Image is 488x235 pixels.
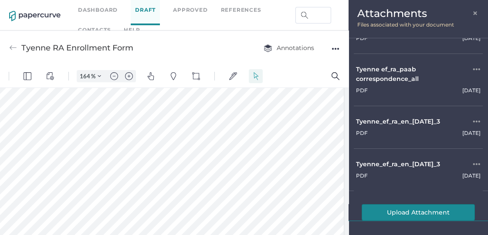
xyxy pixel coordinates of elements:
[332,43,339,55] div: ●●●
[21,40,133,56] div: Tyenne RA Enrollment Form
[169,7,177,15] img: default-pin.svg
[301,12,308,19] img: search.bf03fe8b.svg
[122,5,136,17] button: Zoom in
[43,4,57,18] button: View Controls
[173,5,207,15] a: Approved
[78,25,111,35] a: Contacts
[20,4,34,18] button: Panel
[91,8,95,15] span: %
[264,44,272,52] img: annotation-layers.cc6d0e6b.svg
[124,25,140,35] div: help
[226,4,240,18] button: Signatures
[92,5,106,17] button: Zoom Controls
[473,117,481,126] div: ●●●
[356,169,368,181] div: pdf
[329,4,342,18] button: Search
[166,4,180,18] button: Pins
[473,64,481,84] div: ●●●
[110,7,118,15] img: default-minus.svg
[125,7,133,15] img: default-plus.svg
[78,5,118,15] a: Dashboard
[357,7,427,20] span: Attachments
[9,44,17,52] img: back-arrow-grey.72011ae3.svg
[192,7,200,15] img: shapes-icon.svg
[462,172,481,179] span: [DATE]
[221,5,261,15] a: References
[229,7,237,15] img: default-sign.svg
[9,11,61,21] img: papercurve-logo-colour.7244d18c.svg
[356,159,456,169] a: Tyenne_ef_ra_en_[DATE]_3
[357,21,454,28] span: Files associated with your document
[356,117,456,126] a: Tyenne_ef_ra_en_[DATE]_3
[107,5,121,17] button: Zoom out
[356,64,456,84] a: Tyenne ef_ra_paab correspondence_all
[462,130,481,136] span: [DATE]
[356,126,368,138] div: pdf
[356,84,368,95] div: pdf
[77,7,91,15] input: Set zoom
[147,7,155,15] img: default-pan.svg
[356,159,456,169] div: Tyenne_ef_ra_en_04jul2025_3
[332,7,339,15] img: default-magnifying-glass.svg
[462,87,481,94] span: [DATE]
[24,7,31,15] img: default-leftsidepanel.svg
[462,35,481,41] span: [DATE]
[356,117,456,126] div: Tyenne_ef_ra_en_04jul2025_3
[255,40,323,56] button: Annotations
[472,9,479,16] span: ×
[252,7,260,15] img: default-select.svg
[295,7,331,23] input: Search Workspace
[264,44,314,52] span: Annotations
[473,159,481,169] div: ●●●
[249,4,263,18] button: Select
[189,4,203,18] button: Shapes
[356,126,481,138] a: pdf[DATE]
[46,7,54,15] img: default-viewcontrols.svg
[144,4,158,18] button: Pan
[98,10,101,13] img: chevron.svg
[356,169,481,181] a: pdf[DATE]
[362,204,475,221] button: Upload Attachment
[356,84,481,95] a: pdf[DATE]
